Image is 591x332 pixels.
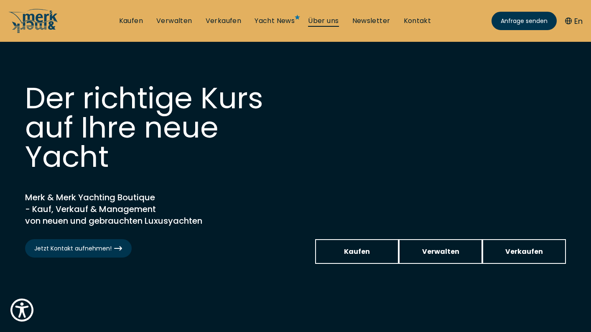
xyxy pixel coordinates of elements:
span: Anfrage senden [501,17,548,26]
span: Verkaufen [505,246,543,257]
a: Jetzt Kontakt aufnehmen! [25,239,132,258]
a: Verwalten [156,16,192,26]
span: Kaufen [344,246,370,257]
button: En [565,15,583,27]
a: Kaufen [315,239,399,264]
a: Newsletter [352,16,390,26]
a: Kontakt [404,16,431,26]
span: Verwalten [422,246,459,257]
h2: Merk & Merk Yachting Boutique - Kauf, Verkauf & Management von neuen und gebrauchten Luxusyachten [25,192,234,227]
h1: Der richtige Kurs auf Ihre neue Yacht [25,84,276,171]
a: Über uns [308,16,339,26]
a: Yacht News [255,16,295,26]
button: Show Accessibility Preferences [8,296,36,324]
a: Verkaufen [482,239,566,264]
a: Anfrage senden [492,12,557,30]
span: Jetzt Kontakt aufnehmen! [34,244,122,253]
a: Kaufen [119,16,143,26]
a: Verkaufen [206,16,242,26]
a: Verwalten [399,239,482,264]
